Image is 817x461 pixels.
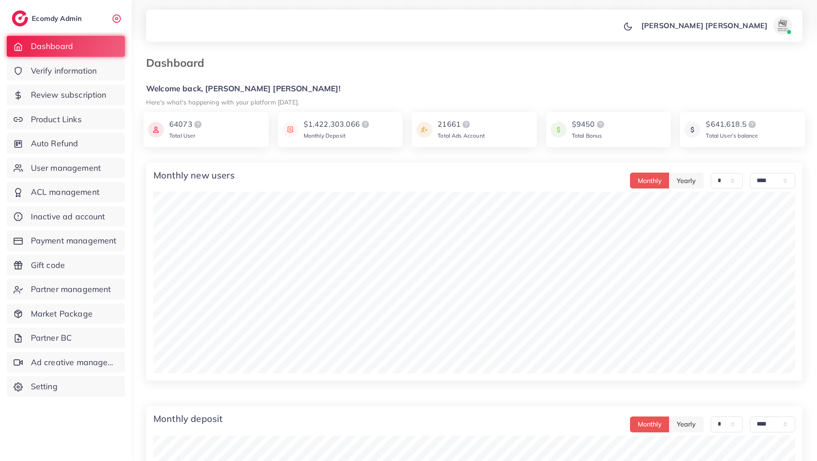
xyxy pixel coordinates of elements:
img: icon payment [416,119,432,140]
div: 64073 [169,119,203,130]
a: Gift code [7,255,125,276]
span: Total Bonus [572,132,602,139]
img: icon payment [684,119,700,140]
img: logo [747,119,758,130]
span: Partner management [31,283,111,295]
h3: Dashboard [146,56,212,69]
span: Total User’s balance [706,132,758,139]
a: Dashboard [7,36,125,57]
a: Setting [7,376,125,397]
div: $641,618.5 [706,119,758,130]
button: Yearly [669,173,704,188]
h2: Ecomdy Admin [32,14,84,23]
a: logoEcomdy Admin [12,10,84,26]
a: ACL management [7,182,125,203]
img: avatar [773,16,792,35]
a: Product Links [7,109,125,130]
img: icon payment [148,119,164,140]
span: Setting [31,381,58,392]
div: $9450 [572,119,606,130]
button: Yearly [669,416,704,432]
span: Review subscription [31,89,107,101]
span: Total User [169,132,196,139]
img: icon payment [551,119,566,140]
span: Total Ads Account [438,132,485,139]
span: Inactive ad account [31,211,105,223]
p: [PERSON_NAME] [PERSON_NAME] [641,20,768,31]
img: logo [192,119,203,130]
a: Auto Refund [7,133,125,154]
img: logo [461,119,472,130]
img: logo [12,10,28,26]
span: Ad creative management [31,357,118,368]
span: ACL management [31,186,99,198]
h4: Monthly new users [153,170,235,181]
span: Gift code [31,259,65,271]
img: logo [595,119,606,130]
a: Verify information [7,60,125,81]
span: Monthly Deposit [304,132,345,139]
a: Partner BC [7,327,125,348]
h4: Monthly deposit [153,413,222,424]
h5: Welcome back, [PERSON_NAME] [PERSON_NAME]! [146,84,802,94]
a: Partner management [7,279,125,300]
a: Inactive ad account [7,206,125,227]
img: icon payment [282,119,298,140]
small: Here's what's happening with your platform [DATE]. [146,98,299,106]
a: [PERSON_NAME] [PERSON_NAME]avatar [636,16,795,35]
span: User management [31,162,101,174]
button: Monthly [630,173,669,188]
button: Monthly [630,416,669,432]
span: Partner BC [31,332,72,344]
span: Auto Refund [31,138,79,149]
span: Payment management [31,235,117,247]
a: Payment management [7,230,125,251]
div: $1,422,303.066 [304,119,371,130]
a: Ad creative management [7,352,125,373]
span: Product Links [31,114,82,125]
a: User management [7,158,125,178]
span: Dashboard [31,40,73,52]
img: logo [360,119,371,130]
a: Market Package [7,303,125,324]
a: Review subscription [7,84,125,105]
span: Verify information [31,65,97,77]
span: Market Package [31,308,93,320]
div: 21661 [438,119,485,130]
